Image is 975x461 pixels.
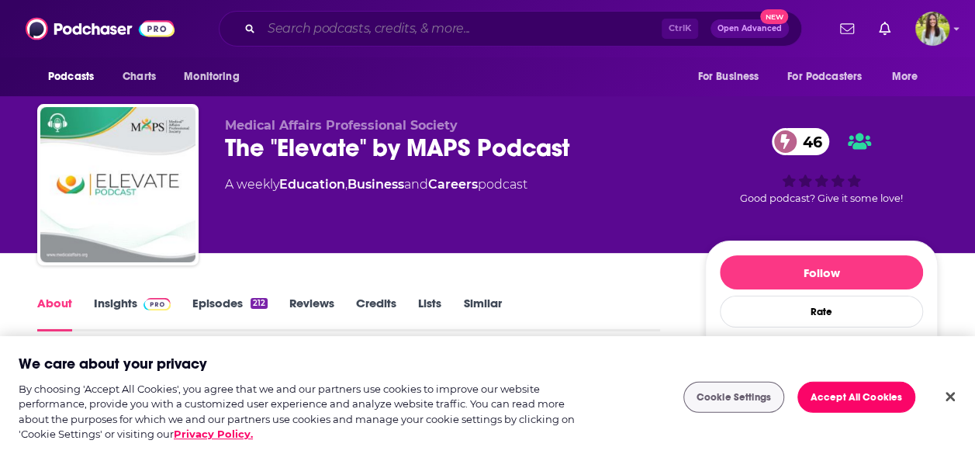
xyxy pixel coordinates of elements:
span: Charts [123,66,156,88]
button: Close [933,380,967,414]
h2: We care about your privacy [19,355,207,374]
a: Education [279,177,345,192]
div: A weekly podcast [225,175,527,194]
span: New [760,9,788,24]
a: InsightsPodchaser Pro [94,296,171,331]
span: and [404,177,428,192]
div: 46Good podcast? Give it some love! [705,118,938,214]
span: For Business [697,66,759,88]
div: Search podcasts, credits, & more... [219,11,802,47]
button: open menu [686,62,778,92]
span: Monitoring [184,66,239,88]
button: Accept All Cookies [797,382,915,413]
a: Episodes212 [192,296,268,331]
a: Similar [463,296,501,331]
span: For Podcasters [787,66,862,88]
a: More information about your privacy, opens in a new tab [174,428,253,440]
button: Cookie Settings [683,382,784,413]
span: Medical Affairs Professional Society [225,118,458,133]
input: Search podcasts, credits, & more... [261,16,662,41]
button: open menu [37,62,114,92]
span: Good podcast? Give it some love! [740,192,903,204]
a: Business [347,177,404,192]
button: open menu [777,62,884,92]
a: Show notifications dropdown [834,16,860,42]
span: More [892,66,918,88]
span: Logged in as meaghanyoungblood [915,12,949,46]
a: Reviews [289,296,334,331]
img: Podchaser - Follow, Share and Rate Podcasts [26,14,175,43]
img: Podchaser Pro [143,298,171,310]
a: Careers [428,177,478,192]
span: Open Advanced [717,25,782,33]
span: 46 [787,128,830,155]
span: Ctrl K [662,19,698,39]
a: Credits [356,296,396,331]
a: Charts [112,62,165,92]
img: The "Elevate" by MAPS Podcast [40,107,195,262]
a: Lists [418,296,441,331]
button: open menu [881,62,938,92]
a: 46 [772,128,830,155]
span: , [345,177,347,192]
button: Show profile menu [915,12,949,46]
div: Rate [720,296,923,328]
div: 212 [251,298,268,309]
a: About [37,296,72,331]
div: By choosing 'Accept All Cookies', you agree that we and our partners use cookies to improve our w... [19,382,585,442]
button: Follow [720,255,923,289]
a: Show notifications dropdown [873,16,897,42]
button: open menu [173,62,259,92]
button: Open AdvancedNew [711,19,789,38]
span: Podcasts [48,66,94,88]
img: User Profile [915,12,949,46]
